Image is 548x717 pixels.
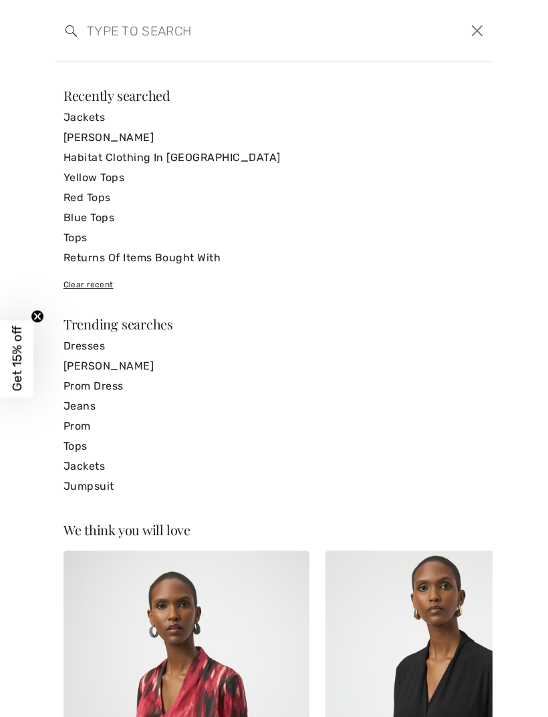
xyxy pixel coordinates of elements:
span: Get 15% off [9,326,25,392]
a: Tops [63,228,485,248]
div: Clear recent [63,279,485,291]
a: Dresses [63,336,485,356]
span: We think you will love [63,521,190,539]
span: Help [32,9,59,21]
a: Tops [63,436,485,456]
a: Jumpsuit [63,476,485,496]
a: Prom [63,416,485,436]
a: Yellow Tops [63,168,485,188]
a: Blue Tops [63,208,485,228]
img: search the website [65,25,77,37]
a: [PERSON_NAME] [63,128,485,148]
a: Red Tops [63,188,485,208]
a: Returns Of Items Bought With [63,248,485,268]
a: Prom Dress [63,376,485,396]
button: Close teaser [31,309,44,323]
a: Jackets [63,108,485,128]
input: TYPE TO SEARCH [77,11,378,51]
button: Close [467,20,488,41]
div: Recently searched [63,89,485,102]
a: [PERSON_NAME] [63,356,485,376]
div: Trending searches [63,317,485,331]
a: Habitat Clothing In [GEOGRAPHIC_DATA] [63,148,485,168]
a: Jeans [63,396,485,416]
a: Jackets [63,456,485,476]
